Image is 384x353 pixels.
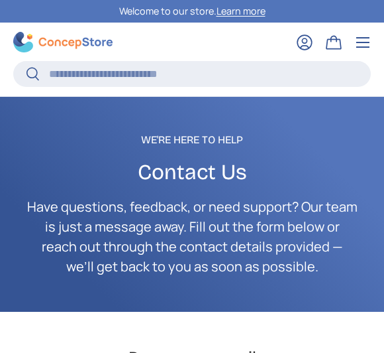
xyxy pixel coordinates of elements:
img: ConcepStore [13,32,113,52]
p: Have questions, feedback, or need support? Our team is just a message away. Fill out the form bel... [26,197,358,277]
p: Welcome to our store. [119,4,265,19]
span: We're Here to Help [141,132,243,148]
a: Learn more [216,5,265,17]
span: Contact Us [138,159,247,186]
